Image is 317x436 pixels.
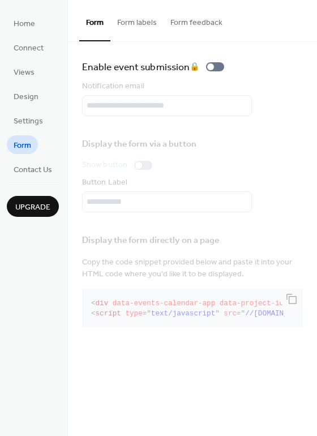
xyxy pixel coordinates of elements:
[7,135,38,154] a: Form
[14,67,35,79] span: Views
[7,111,50,130] a: Settings
[14,116,43,127] span: Settings
[14,42,44,54] span: Connect
[14,140,31,152] span: Form
[7,87,45,105] a: Design
[7,160,59,178] a: Contact Us
[15,202,50,213] span: Upgrade
[7,14,42,32] a: Home
[14,91,38,103] span: Design
[7,62,41,81] a: Views
[7,38,50,57] a: Connect
[14,18,35,30] span: Home
[14,164,52,176] span: Contact Us
[7,196,59,217] button: Upgrade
